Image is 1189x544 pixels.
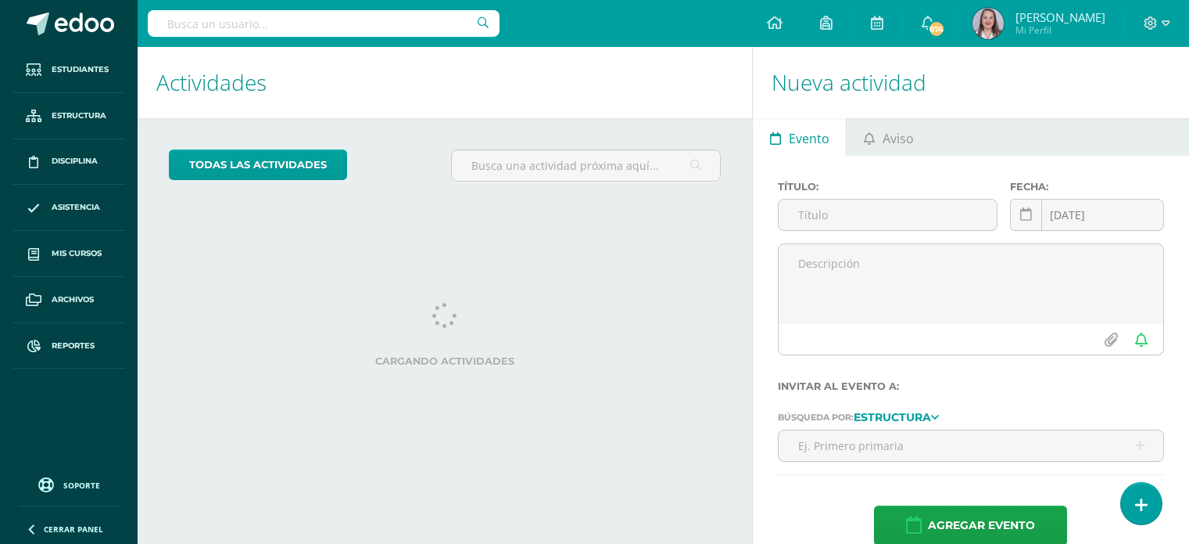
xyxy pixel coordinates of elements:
a: Estudiantes [13,47,125,93]
a: Soporte [19,474,119,495]
input: Título [779,200,997,230]
span: Estructura [52,110,106,122]
a: Reportes [13,323,125,369]
span: Búsqueda por: [778,412,854,423]
a: Archivos [13,277,125,323]
span: Estudiantes [52,63,109,76]
a: todas las Actividades [169,150,347,180]
label: Título: [778,181,998,193]
label: Cargando actividades [169,355,721,367]
span: Disciplina [52,155,98,168]
span: Evento [789,120,829,157]
span: Reportes [52,340,95,352]
a: Estructura [854,411,939,422]
img: f9711090296037b085c033ea50106f78.png [972,8,1004,39]
span: Cerrar panel [44,524,103,535]
span: 674 [928,20,945,38]
span: Mi Perfil [1015,23,1105,37]
strong: Estructura [854,410,931,424]
input: Busca una actividad próxima aquí... [452,150,720,181]
label: Invitar al evento a: [778,380,1164,392]
span: Archivos [52,294,94,306]
a: Evento [753,118,846,156]
span: Asistencia [52,201,100,214]
input: Ej. Primero primaria [779,431,1163,461]
h1: Nueva actividad [772,47,1170,118]
span: Soporte [63,480,100,491]
a: Estructura [13,93,125,139]
h1: Actividades [156,47,733,118]
label: Fecha: [1010,181,1164,193]
a: Disciplina [13,139,125,186]
input: Fecha de entrega [1011,200,1163,230]
span: Mis cursos [52,247,102,260]
a: Asistencia [13,185,125,231]
input: Busca un usuario... [148,10,500,37]
span: [PERSON_NAME] [1015,9,1105,25]
span: Aviso [883,120,914,157]
a: Aviso [847,118,930,156]
a: Mis cursos [13,231,125,277]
